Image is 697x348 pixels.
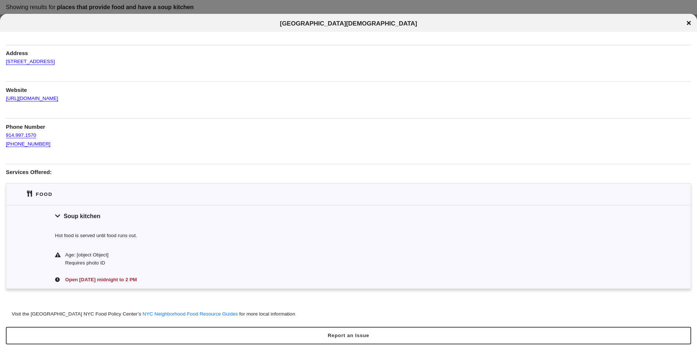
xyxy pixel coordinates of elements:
h1: Website [6,81,691,94]
div: Soup kitchen [6,205,691,227]
div: Age: [object Object] [65,251,642,259]
h1: Address [6,45,691,57]
span: [GEOGRAPHIC_DATA][DEMOGRAPHIC_DATA] [280,20,417,27]
div: Visit the [GEOGRAPHIC_DATA] NYC Food Policy Center’s for more local information [12,310,295,318]
a: [URL][DOMAIN_NAME] [6,89,58,101]
h1: Services Offered: [6,164,691,176]
a: 914.997.1570 [6,125,36,138]
div: Food [36,190,52,198]
h1: Phone Number [6,118,691,131]
div: Requires photo ID [65,259,642,267]
button: Report an Issue [6,327,691,344]
div: Open [DATE] midnight to 2 PM [64,276,642,284]
a: NYC Neighborhood Food Resource Guides [143,311,238,317]
a: [STREET_ADDRESS] [6,52,55,65]
div: Hot food is served until food runs out. [6,227,691,246]
a: [PHONE_NUMBER] [6,134,50,147]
